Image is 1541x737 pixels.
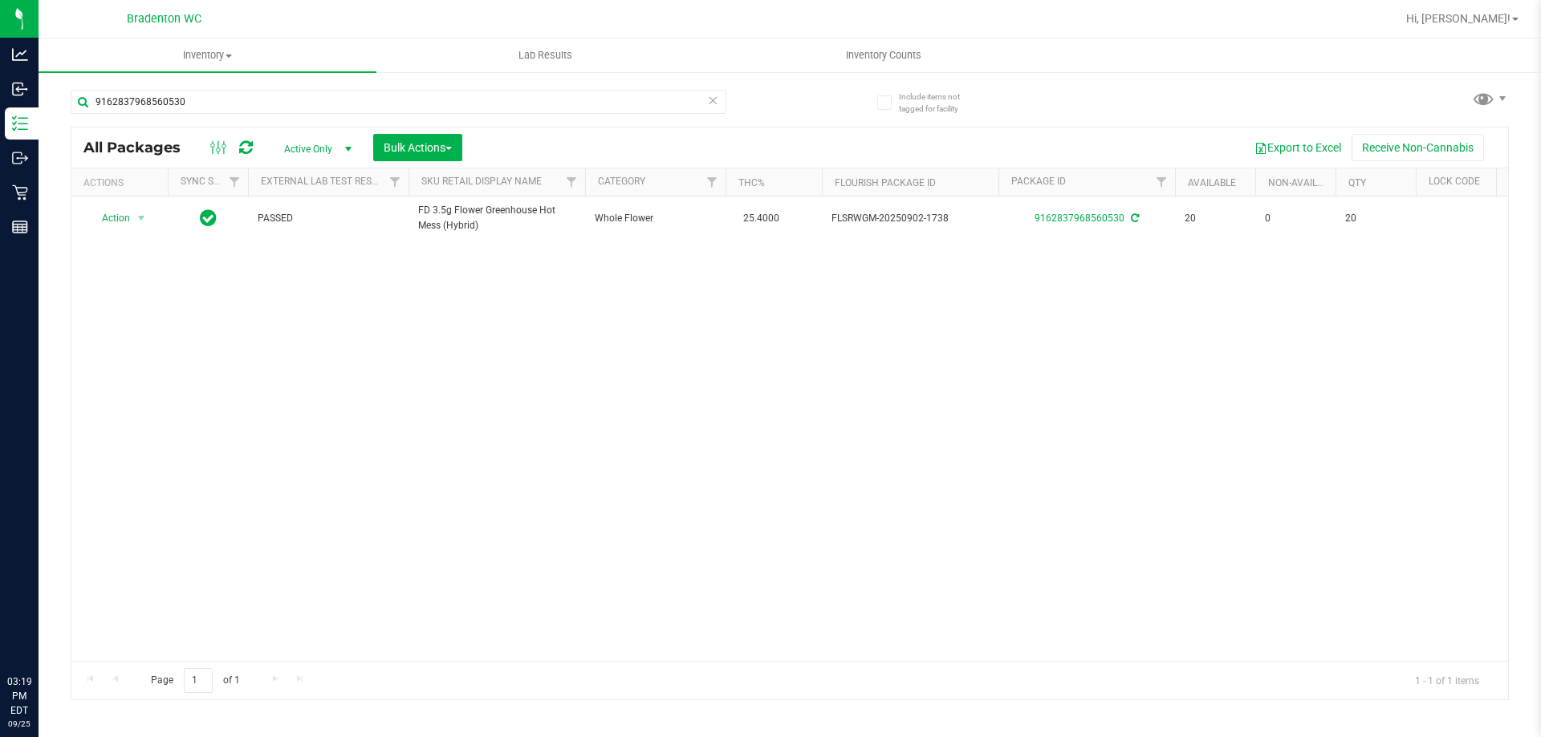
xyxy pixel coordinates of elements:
inline-svg: Analytics [12,47,28,63]
inline-svg: Inventory [12,115,28,132]
button: Export to Excel [1244,134,1352,161]
span: 20 [1345,211,1406,226]
a: Filter [222,168,248,196]
span: Clear [707,90,718,111]
span: Include items not tagged for facility [899,91,979,115]
span: PASSED [258,211,399,226]
span: select [132,207,152,229]
span: Bradenton WC [127,12,201,26]
a: THC% [738,177,765,188]
inline-svg: Retail [12,184,28,200]
inline-svg: Reports [12,219,28,235]
iframe: Resource center [16,609,64,657]
a: Filter [382,168,409,196]
span: Sync from Compliance System [1128,213,1139,224]
a: 9162837968560530 [1035,213,1124,224]
a: Filter [559,168,585,196]
a: Lock Code [1429,176,1480,187]
span: FLSRWGM-20250902-1738 [831,211,989,226]
inline-svg: Outbound [12,150,28,166]
span: Inventory Counts [824,48,943,63]
input: Search Package ID, Item Name, SKU, Lot or Part Number... [71,90,726,114]
span: Hi, [PERSON_NAME]! [1406,12,1511,25]
span: 25.4000 [735,207,787,230]
a: Category [598,176,645,187]
a: Filter [1149,168,1175,196]
span: FD 3.5g Flower Greenhouse Hot Mess (Hybrid) [418,203,575,233]
button: Bulk Actions [373,134,462,161]
a: Inventory [39,38,376,72]
a: External Lab Test Result [261,176,387,187]
span: 20 [1185,211,1246,226]
span: Action [87,207,131,229]
a: Inventory Counts [714,38,1052,72]
a: Sku Retail Display Name [421,176,542,187]
span: Whole Flower [595,211,716,226]
inline-svg: Inbound [12,81,28,97]
span: All Packages [83,139,197,156]
a: Non-Available [1268,177,1340,188]
input: 1 [184,668,213,693]
a: Filter [699,168,726,196]
span: Inventory [39,48,376,63]
a: Qty [1348,177,1366,188]
a: Package ID [1011,176,1066,187]
a: Flourish Package ID [835,177,936,188]
span: In Sync [200,207,217,229]
span: 0 [1265,211,1326,226]
span: 1 - 1 of 1 items [1402,668,1492,692]
span: Bulk Actions [384,141,452,154]
p: 03:19 PM EDT [7,674,31,718]
a: Available [1188,177,1236,188]
a: Sync Status [181,176,242,187]
p: 09/25 [7,718,31,730]
span: Page of 1 [137,668,253,693]
div: Actions [83,177,161,188]
span: Lab Results [497,48,594,63]
button: Receive Non-Cannabis [1352,134,1484,161]
a: Lab Results [376,38,714,72]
